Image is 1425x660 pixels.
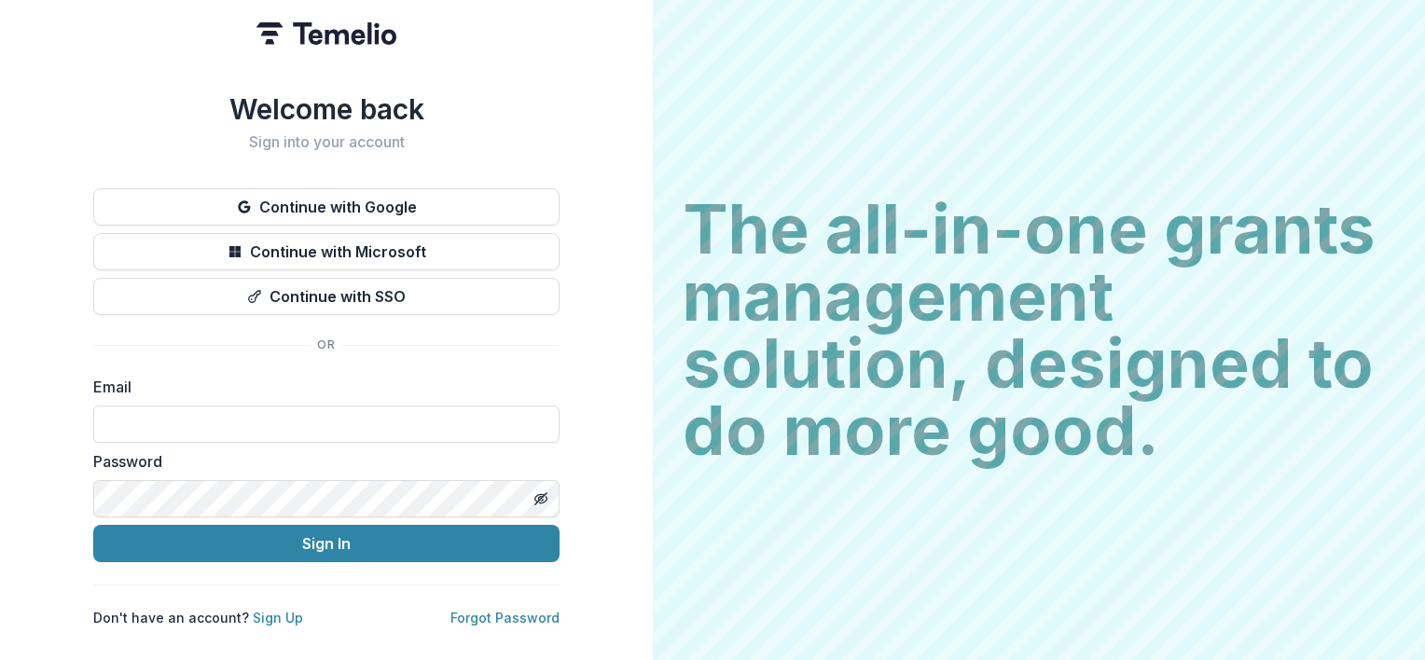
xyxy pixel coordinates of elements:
button: Continue with Google [93,188,560,226]
button: Continue with SSO [93,278,560,315]
a: Forgot Password [450,610,560,626]
label: Email [93,376,548,398]
button: Sign In [93,525,560,562]
button: Toggle password visibility [526,484,556,514]
button: Continue with Microsoft [93,233,560,270]
a: Sign Up [253,610,303,626]
h1: Welcome back [93,92,560,126]
p: Don't have an account? [93,608,303,627]
img: Temelio [256,22,396,45]
label: Password [93,450,548,473]
h2: Sign into your account [93,133,560,151]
